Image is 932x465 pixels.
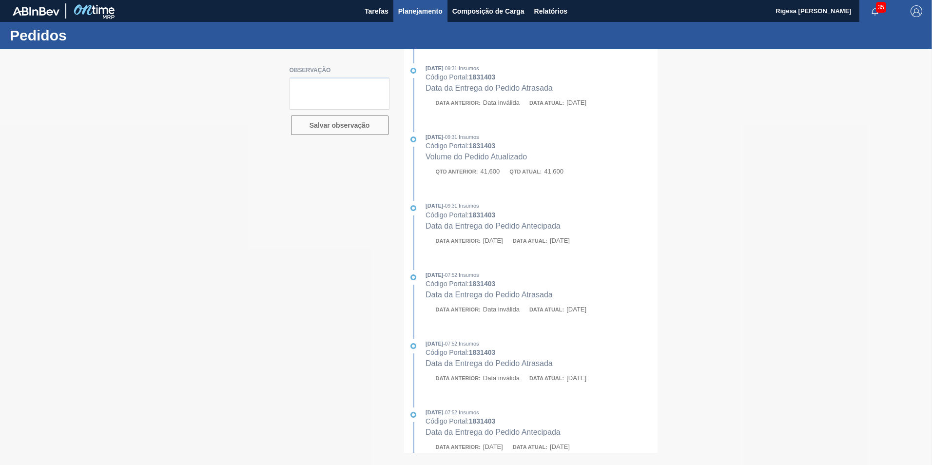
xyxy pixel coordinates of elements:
img: TNhmsLtSVTkK8tSr43FrP2fwEKptu5GPRR3wAAAABJRU5ErkJggg== [13,7,59,16]
span: Relatórios [534,5,567,17]
h1: Pedidos [10,30,183,41]
button: Notificações [859,4,891,18]
span: Composição de Carga [452,5,524,17]
span: Tarefas [365,5,388,17]
span: Planejamento [398,5,443,17]
span: 35 [876,2,886,13]
img: Logout [911,5,922,17]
